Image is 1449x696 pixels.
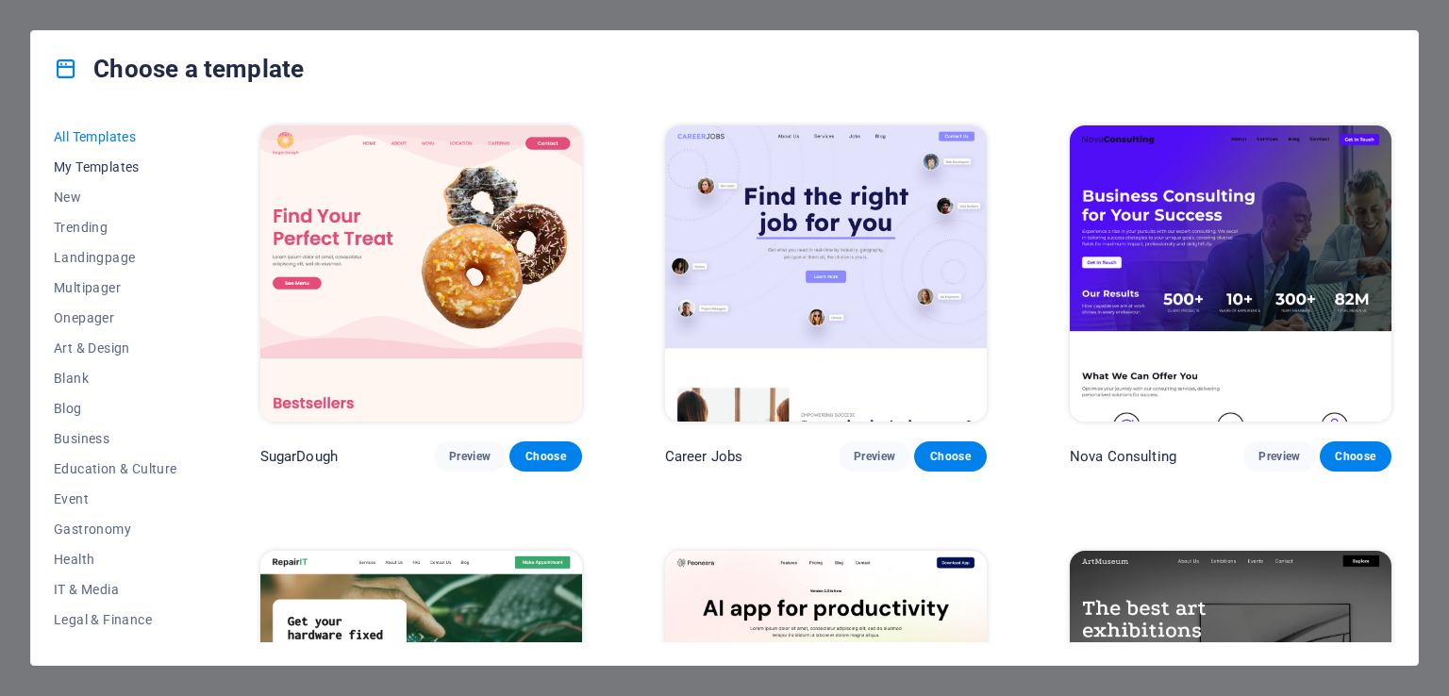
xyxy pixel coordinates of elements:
[54,484,177,514] button: Event
[509,441,581,472] button: Choose
[54,431,177,446] span: Business
[54,612,177,627] span: Legal & Finance
[54,423,177,454] button: Business
[54,393,177,423] button: Blog
[54,220,177,235] span: Trending
[854,449,895,464] span: Preview
[54,242,177,273] button: Landingpage
[665,125,987,422] img: Career Jobs
[54,635,177,665] button: Non-Profit
[54,514,177,544] button: Gastronomy
[54,310,177,325] span: Onepager
[54,544,177,574] button: Health
[54,363,177,393] button: Blank
[839,441,910,472] button: Preview
[54,522,177,537] span: Gastronomy
[1258,449,1300,464] span: Preview
[54,250,177,265] span: Landingpage
[54,605,177,635] button: Legal & Finance
[54,152,177,182] button: My Templates
[914,441,986,472] button: Choose
[449,449,491,464] span: Preview
[54,582,177,597] span: IT & Media
[665,447,743,466] p: Career Jobs
[1243,441,1315,472] button: Preview
[54,280,177,295] span: Multipager
[525,449,566,464] span: Choose
[1320,441,1391,472] button: Choose
[54,552,177,567] span: Health
[929,449,971,464] span: Choose
[54,333,177,363] button: Art & Design
[1070,447,1176,466] p: Nova Consulting
[54,212,177,242] button: Trending
[54,461,177,476] span: Education & Culture
[54,491,177,506] span: Event
[54,371,177,386] span: Blank
[260,447,338,466] p: SugarDough
[54,54,304,84] h4: Choose a template
[54,454,177,484] button: Education & Culture
[1335,449,1376,464] span: Choose
[260,125,582,422] img: SugarDough
[434,441,506,472] button: Preview
[54,129,177,144] span: All Templates
[54,190,177,205] span: New
[54,122,177,152] button: All Templates
[54,159,177,174] span: My Templates
[54,340,177,356] span: Art & Design
[1070,125,1391,422] img: Nova Consulting
[54,574,177,605] button: IT & Media
[54,273,177,303] button: Multipager
[54,401,177,416] span: Blog
[54,182,177,212] button: New
[54,303,177,333] button: Onepager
